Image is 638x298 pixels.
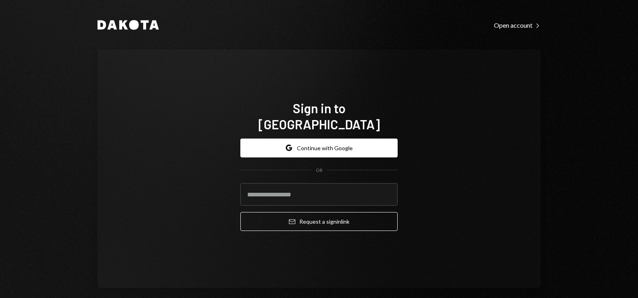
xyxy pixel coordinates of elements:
div: Open account [494,21,540,29]
button: Continue with Google [240,139,398,157]
a: Open account [494,20,540,29]
h1: Sign in to [GEOGRAPHIC_DATA] [240,100,398,132]
button: Request a signinlink [240,212,398,231]
div: OR [316,167,323,174]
